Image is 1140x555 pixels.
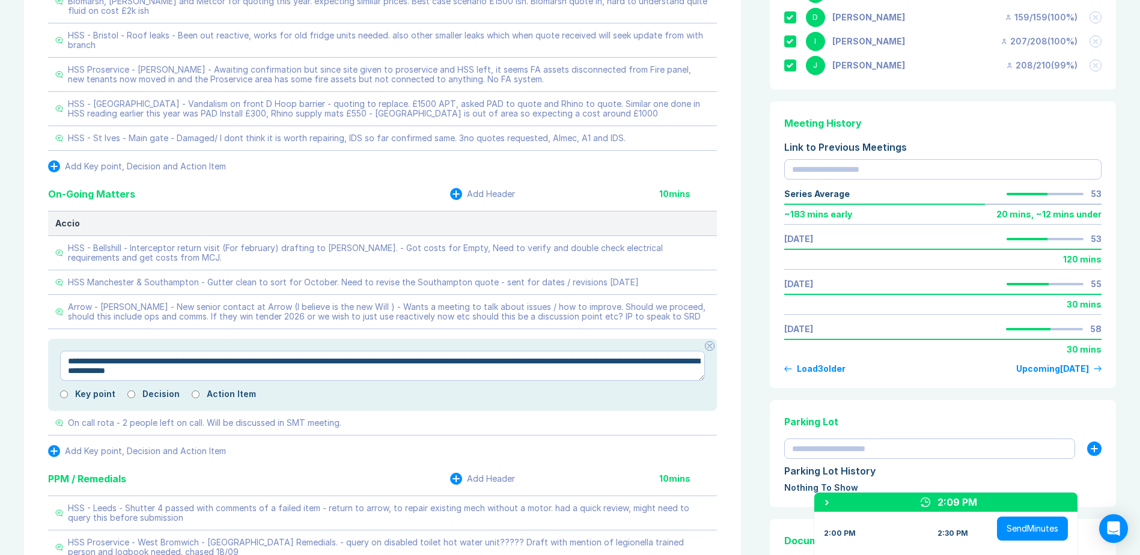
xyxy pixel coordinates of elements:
button: Load3older [784,364,846,374]
button: Add Header [450,188,515,200]
div: Arrow - [PERSON_NAME] - New senior contact at Arrow (I believe is the new Will ) - Wants a meetin... [68,302,710,321]
label: Key point [75,389,115,399]
div: On call rota - 2 people left on call. Will be discussed in SMT meeting. [68,418,341,428]
div: 20 mins , ~ 12 mins under [996,210,1102,219]
div: HSS Manchester & Southampton - Gutter clean to sort for October. Need to revise the Southampton q... [68,277,639,287]
div: Series Average [784,189,850,199]
button: SendMinutes [997,517,1068,541]
div: 2:30 PM [937,529,968,538]
div: 10 mins [659,189,717,199]
div: 207 / 208 ( 100 %) [1001,37,1078,46]
div: D [806,8,825,27]
div: J [806,56,825,75]
a: Upcoming[DATE] [1016,364,1102,374]
div: HSS - St Ives - Main gate - Damaged/ I dont think it is worth repairing, IDS so far confirmed sam... [68,133,626,143]
div: 2:00 PM [824,529,856,538]
div: ~ 183 mins early [784,210,852,219]
div: Load 3 older [797,364,846,374]
button: Add Key point, Decision and Action Item [48,160,226,172]
a: [DATE] [784,279,813,289]
div: Meeting History [784,116,1102,130]
div: Add Key point, Decision and Action Item [65,162,226,171]
div: Jonny Welbourn [832,61,905,70]
div: 30 mins [1067,300,1102,309]
div: On-Going Matters [48,187,135,201]
div: Add Header [467,189,515,199]
a: [DATE] [784,234,813,244]
div: PPM / Remedials [48,472,126,486]
button: Add Key point, Decision and Action Item [48,445,226,457]
button: Add Header [450,473,515,485]
label: Decision [142,389,180,399]
div: 55 [1091,279,1102,289]
div: 159 / 159 ( 100 %) [1005,13,1078,22]
div: Iain Parnell [832,37,905,46]
div: HSS - Bristol - Roof leaks - Been out reactive, works for old fridge units needed. also other sma... [68,31,710,50]
div: 58 [1090,324,1102,334]
div: 2:09 PM [937,495,977,509]
div: 30 mins [1067,345,1102,354]
div: Add Header [467,474,515,484]
div: HSS - Leeds - Shutter 4 passed with comments of a failed item - return to arrow, to repair existi... [68,503,710,523]
div: Parking Lot [784,414,1102,429]
div: 120 mins [1063,255,1102,264]
div: HSS - Bellshill - Interceptor return visit (For february) drafting to [PERSON_NAME]. - Got costs ... [68,243,710,262]
div: I [806,32,825,51]
div: Parking Lot History [784,464,1102,478]
div: 53 [1091,234,1102,244]
div: David Hayter [832,13,905,22]
div: 208 / 210 ( 99 %) [1006,61,1078,70]
div: 53 [1091,189,1102,199]
a: [DATE] [784,324,813,334]
div: Add Key point, Decision and Action Item [65,446,226,456]
div: Accio [55,219,710,228]
label: Action Item [207,389,256,399]
div: Link to Previous Meetings [784,140,1102,154]
div: Open Intercom Messenger [1099,514,1128,543]
div: 10 mins [659,474,717,484]
div: HSS Proservice - [PERSON_NAME] - Awaiting confirmation but since site given to proservice and HSS... [68,65,710,84]
div: Upcoming [DATE] [1016,364,1089,374]
div: Documents & Images [784,533,1102,548]
div: HSS - [GEOGRAPHIC_DATA] - Vandalism on front D Hoop barrier - quoting to replace. £1500 APT, aske... [68,99,710,118]
div: Nothing To Show [784,483,1102,493]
